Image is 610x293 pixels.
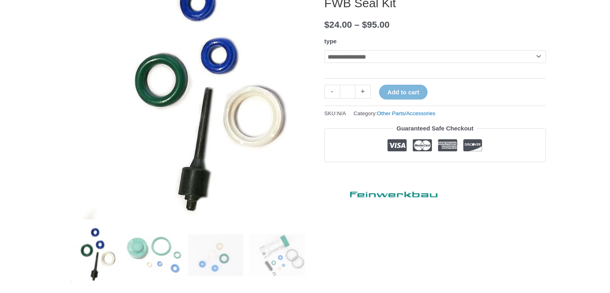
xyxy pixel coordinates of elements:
legend: Guaranteed Safe Checkout [393,123,477,134]
span: N/A [337,110,346,116]
a: + [355,85,371,99]
a: Feinwerkbau [324,184,445,201]
span: Category: [353,108,435,118]
iframe: Customer reviews powered by Trustpilot [324,168,546,178]
img: FWB Seal Kit - Image 4 [249,227,305,283]
button: Add to cart [379,85,428,100]
img: FWB Seal Kit - Image 2 [126,227,182,283]
label: type [324,38,337,45]
a: Other Parts/Accessories [377,110,436,116]
span: $ [362,20,367,30]
span: $ [324,20,330,30]
span: SKU: [324,108,346,118]
a: - [324,85,340,99]
bdi: 95.00 [362,20,389,30]
span: – [355,20,360,30]
bdi: 24.00 [324,20,352,30]
img: FWB Seal Kit [65,227,120,283]
input: Product quantity [340,85,355,99]
img: FWB Seal Kit - Image 3 [188,227,243,283]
